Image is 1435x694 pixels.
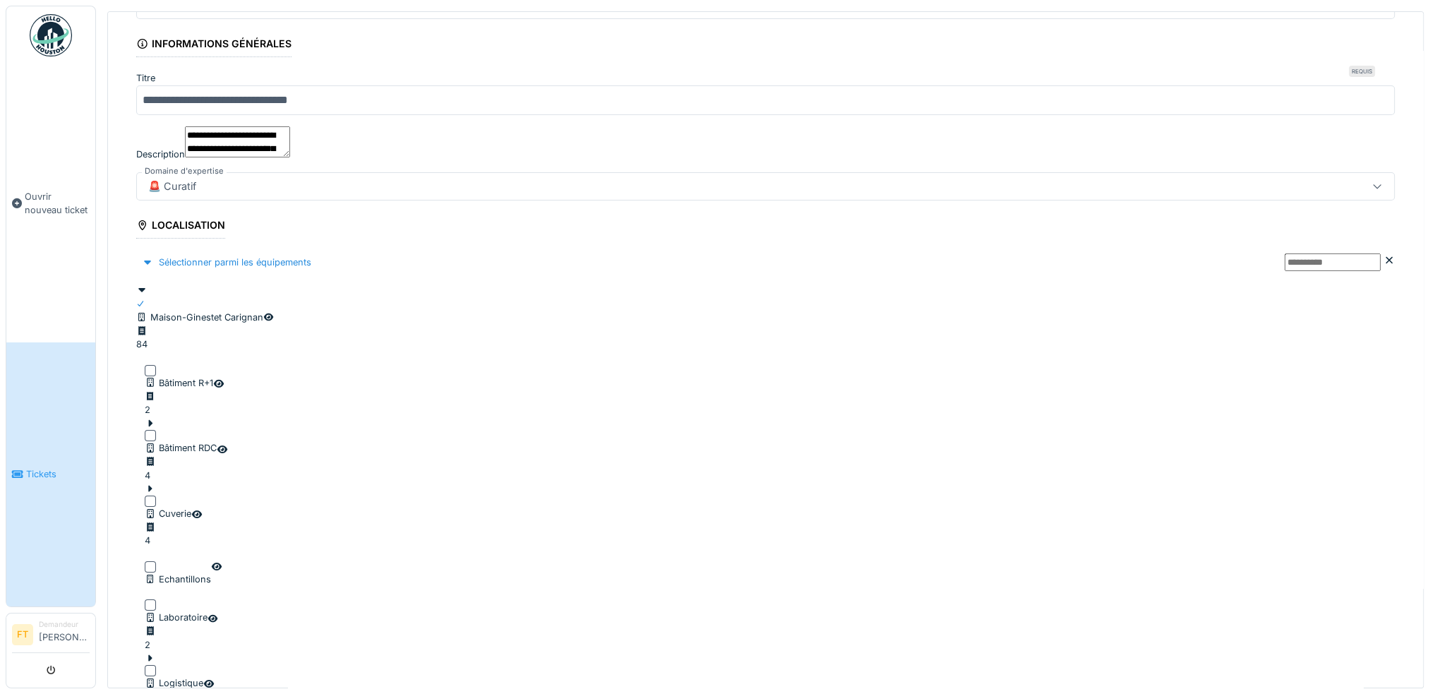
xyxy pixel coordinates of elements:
span: Ouvrir nouveau ticket [25,190,90,217]
div: 2 [145,638,162,652]
div: Demandeur [39,619,90,630]
label: Domaine d'expertise [142,165,227,177]
div: Requis [1349,66,1375,77]
div: Bâtiment RDC [145,441,217,455]
span: Tickets [26,467,90,481]
label: Description [136,148,185,161]
div: 4 [145,534,162,547]
a: Ouvrir nouveau ticket [6,64,95,342]
div: 🚨 Curatif [143,179,202,194]
div: Informations générales [136,33,292,57]
a: FT Demandeur[PERSON_NAME] [12,619,90,653]
div: Bâtiment R+1 [145,376,213,390]
div: 84 [136,337,153,351]
div: 4 [145,469,162,482]
div: 2 [145,403,162,417]
img: Badge_color-CXgf-gQk.svg [30,14,72,56]
div: Localisation [136,215,225,239]
div: Cuverie [145,507,191,520]
li: [PERSON_NAME] [39,619,90,650]
label: Titre [136,71,155,85]
li: FT [12,624,33,645]
div: Sélectionner parmi les équipements [136,253,317,272]
a: Tickets [6,342,95,607]
div: Laboratoire [145,611,208,624]
div: Echantillons [145,573,211,586]
div: Maison-Ginestet Carignan [136,311,263,324]
div: Logistique [145,676,203,690]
